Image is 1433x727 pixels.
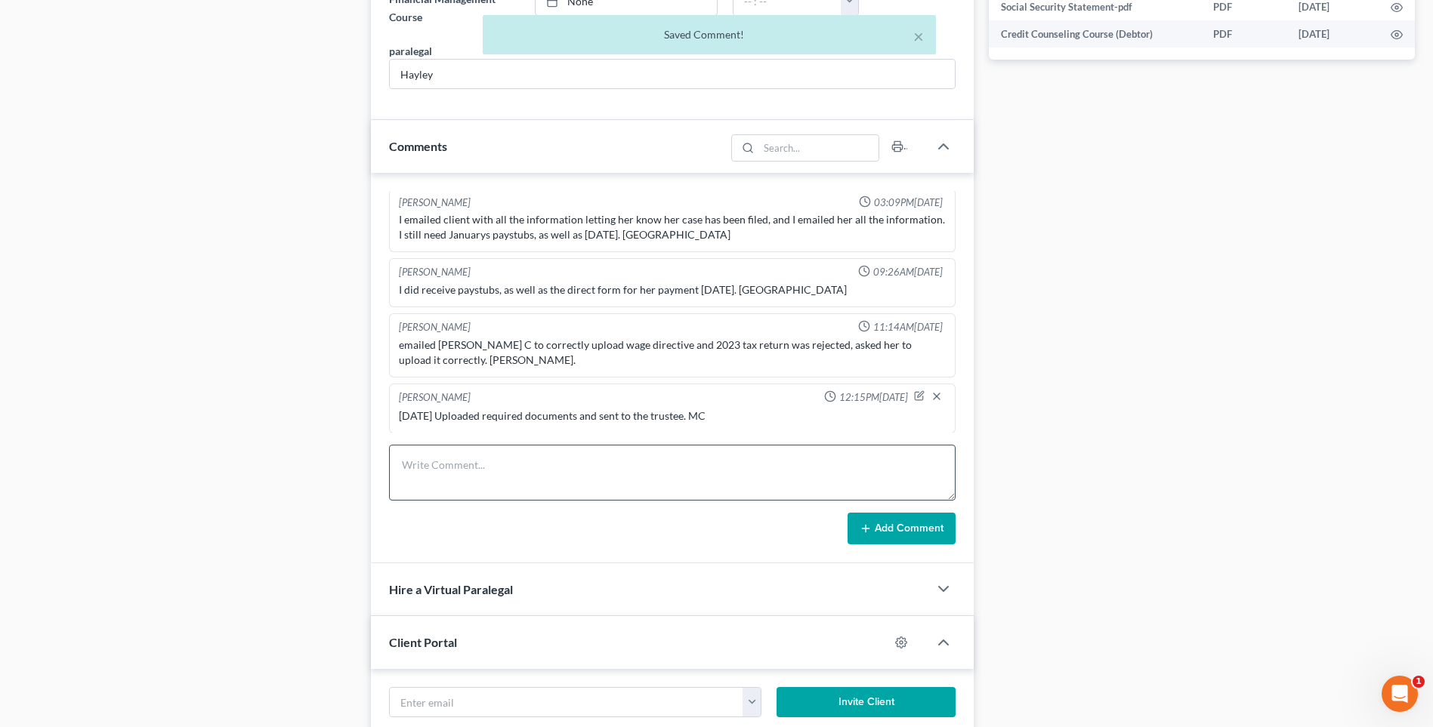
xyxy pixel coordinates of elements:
[913,27,924,45] button: ×
[389,139,447,153] span: Comments
[495,27,924,42] div: Saved Comment!
[1382,676,1418,712] iframe: Intercom live chat
[839,390,908,405] span: 12:15PM[DATE]
[399,408,946,424] div: [DATE] Uploaded required documents and sent to the trustee. MC
[399,196,471,210] div: [PERSON_NAME]
[758,135,879,161] input: Search...
[848,513,956,544] button: Add Comment
[389,635,457,649] span: Client Portal
[399,265,471,279] div: [PERSON_NAME]
[777,687,956,717] button: Invite Client
[874,196,943,210] span: 03:09PM[DATE]
[873,320,943,334] span: 11:14AM[DATE]
[390,60,955,88] input: --
[399,390,471,405] div: [PERSON_NAME]
[399,212,946,242] div: I emailed client with all the information letting her know her case has been filed, and I emailed...
[399,320,471,334] div: [PERSON_NAME]
[873,265,943,279] span: 09:26AM[DATE]
[390,688,743,716] input: Enter email
[1413,676,1425,688] span: 1
[399,282,946,297] div: I did receive paystubs, as well as the direct form for her payment [DATE]. [GEOGRAPHIC_DATA]
[399,337,946,368] div: emailed [PERSON_NAME] C to correctly upload wage directive and 2023 tax return was rejected, aske...
[389,582,513,596] span: Hire a Virtual Paralegal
